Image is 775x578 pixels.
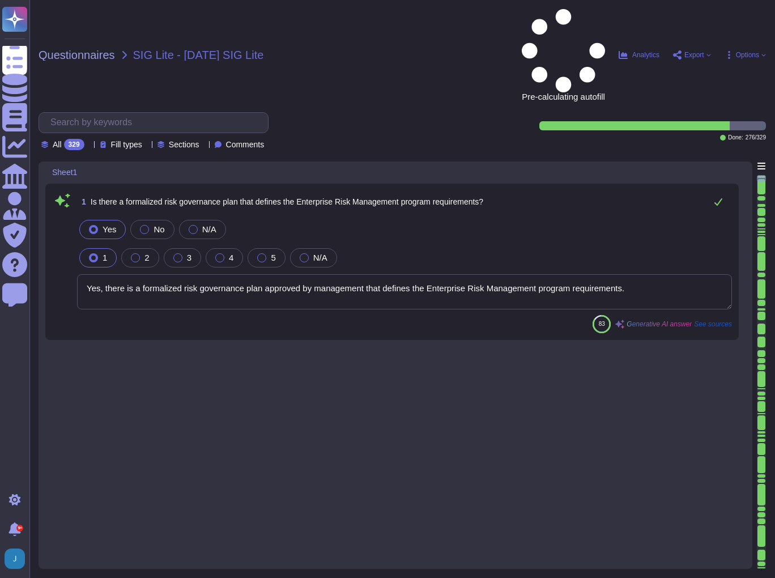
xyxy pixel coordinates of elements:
input: Search by keywords [45,113,268,133]
span: 1 [77,198,86,206]
span: Questionnaires [39,49,115,61]
span: 4 [229,253,233,262]
span: Analytics [632,52,659,58]
div: 9+ [16,525,23,532]
span: 1 [103,253,107,262]
span: 2 [144,253,149,262]
button: user [2,546,33,571]
span: 83 [599,321,605,327]
span: Export [684,52,704,58]
span: Sheet1 [52,168,77,176]
span: N/A [202,224,216,234]
span: 3 [187,253,191,262]
span: No [154,224,164,234]
span: Options [736,52,759,58]
span: 5 [271,253,275,262]
img: user [5,549,25,569]
span: Fill types [111,141,142,148]
span: SIG Lite - [DATE] SIG Lite [133,49,264,61]
span: Yes [103,224,116,234]
span: Is there a formalized risk governance plan that defines the Enterprise Risk Management program re... [91,197,483,206]
span: Generative AI answer [627,321,692,328]
button: Analytics [619,50,659,59]
span: See sources [694,321,732,328]
span: Sections [169,141,199,148]
span: Done: [728,135,743,141]
div: 329 [64,139,84,150]
span: 276 / 329 [746,135,766,141]
span: Comments [226,141,265,148]
span: N/A [313,253,327,262]
span: All [53,141,62,148]
span: Pre-calculating autofill [522,9,605,101]
textarea: Yes, there is a formalized risk governance plan approved by management that defines the Enterpris... [77,274,732,309]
